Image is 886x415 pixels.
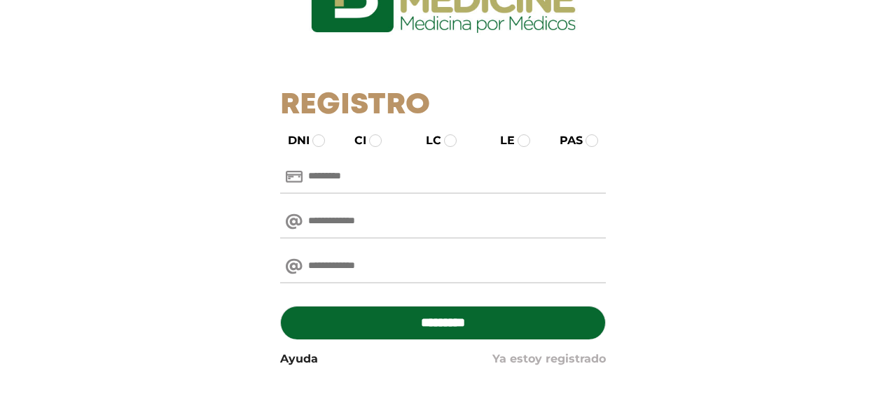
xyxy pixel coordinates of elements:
label: PAS [547,132,583,149]
label: DNI [275,132,310,149]
a: Ayuda [280,351,318,367]
label: LC [413,132,441,149]
h1: Registro [280,88,606,123]
label: CI [342,132,366,149]
a: Ya estoy registrado [492,351,606,367]
label: LE [487,132,515,149]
